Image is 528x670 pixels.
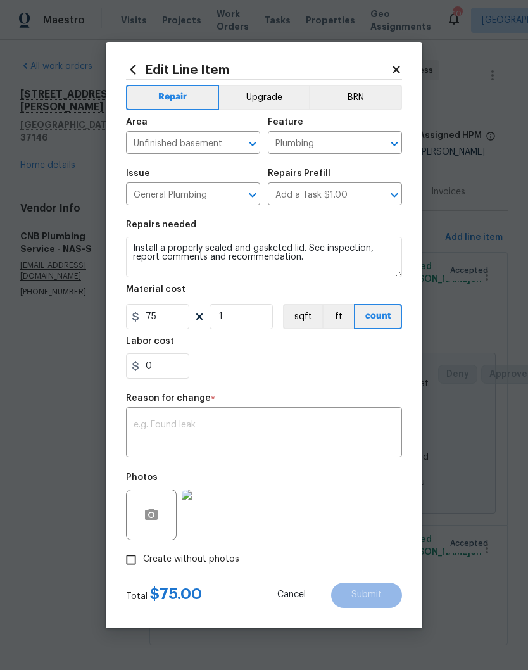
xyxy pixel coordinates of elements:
[126,237,402,277] textarea: Install a properly sealed and gasketed lid. See inspection, report comments and recommendation.
[126,169,150,178] h5: Issue
[354,304,402,329] button: count
[143,553,239,566] span: Create without photos
[331,583,402,608] button: Submit
[126,220,196,229] h5: Repairs needed
[268,169,330,178] h5: Repairs Prefill
[126,337,174,346] h5: Labor cost
[150,586,202,602] span: $ 75.00
[386,186,403,204] button: Open
[126,588,202,603] div: Total
[309,85,402,110] button: BRN
[268,118,303,127] h5: Feature
[351,590,382,600] span: Submit
[244,186,261,204] button: Open
[126,473,158,482] h5: Photos
[126,394,211,403] h5: Reason for change
[386,135,403,153] button: Open
[126,285,185,294] h5: Material cost
[277,590,306,600] span: Cancel
[257,583,326,608] button: Cancel
[244,135,261,153] button: Open
[283,304,322,329] button: sqft
[322,304,354,329] button: ft
[126,63,391,77] h2: Edit Line Item
[126,118,148,127] h5: Area
[126,85,219,110] button: Repair
[219,85,310,110] button: Upgrade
